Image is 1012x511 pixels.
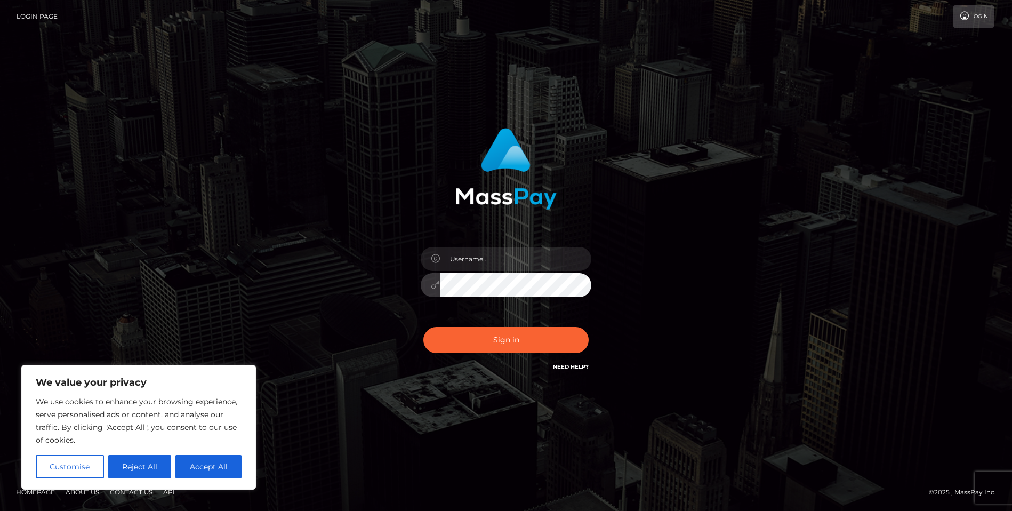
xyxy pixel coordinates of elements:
a: About Us [61,484,103,500]
a: Login Page [17,5,58,28]
button: Reject All [108,455,172,478]
a: Homepage [12,484,59,500]
div: © 2025 , MassPay Inc. [929,486,1004,498]
p: We use cookies to enhance your browsing experience, serve personalised ads or content, and analys... [36,395,242,446]
div: We value your privacy [21,365,256,490]
button: Accept All [175,455,242,478]
img: MassPay Login [455,128,557,210]
button: Customise [36,455,104,478]
a: API [159,484,179,500]
a: Contact Us [106,484,157,500]
a: Need Help? [553,363,589,370]
p: We value your privacy [36,376,242,389]
input: Username... [440,247,591,271]
a: Login [953,5,994,28]
button: Sign in [423,327,589,353]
